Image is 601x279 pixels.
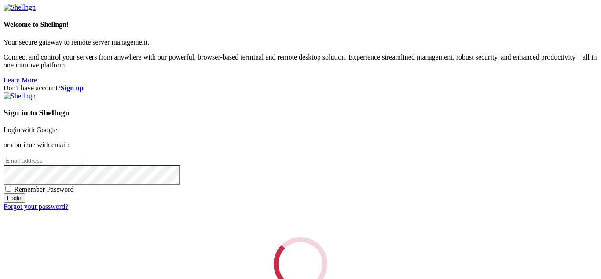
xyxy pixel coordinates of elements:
img: Shellngn [4,92,36,100]
h4: Welcome to Shellngn! [4,21,597,29]
p: Your secure gateway to remote server management. [4,38,597,46]
img: Shellngn [4,4,36,11]
p: Connect and control your servers from anywhere with our powerful, browser-based terminal and remo... [4,53,597,69]
div: Don't have account? [4,84,597,92]
input: Login [4,193,25,203]
h3: Sign in to Shellngn [4,108,597,118]
a: Sign up [61,84,84,92]
a: Learn More [4,76,37,84]
input: Remember Password [5,186,11,192]
span: Remember Password [14,186,74,193]
input: Email address [4,156,81,165]
a: Login with Google [4,126,57,134]
p: or continue with email: [4,141,597,149]
a: Forgot your password? [4,203,68,210]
